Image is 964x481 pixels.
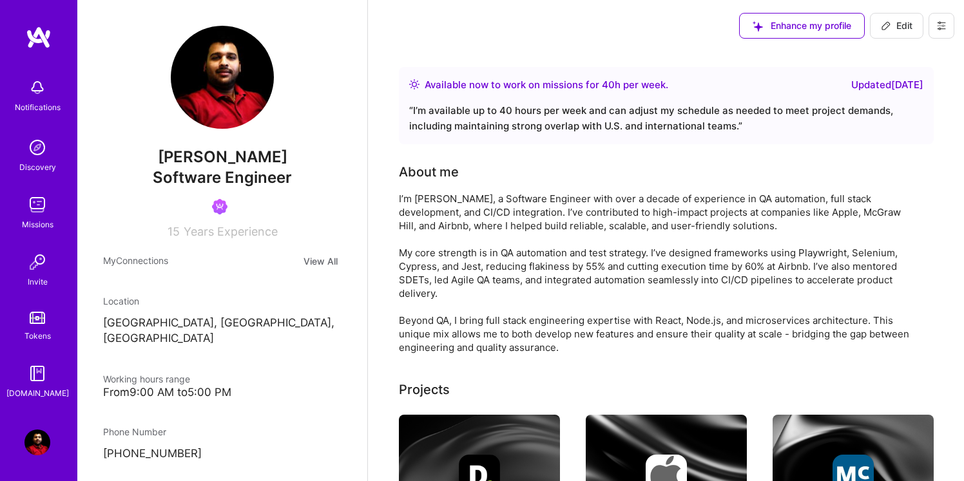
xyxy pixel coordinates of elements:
[409,79,419,90] img: Availability
[409,103,923,134] div: “ I’m available up to 40 hours per week and can adjust my schedule as needed to meet project dema...
[24,135,50,160] img: discovery
[21,429,53,455] a: User Avatar
[300,254,342,269] button: View All
[103,426,166,437] span: Phone Number
[851,77,923,93] div: Updated [DATE]
[399,192,914,354] div: I’m [PERSON_NAME], a Software Engineer with over a decade of experience in QA automation, full st...
[103,316,342,346] p: [GEOGRAPHIC_DATA], [GEOGRAPHIC_DATA], [GEOGRAPHIC_DATA]
[425,77,668,93] div: Available now to work on missions for h per week .
[171,26,274,129] img: User Avatar
[399,380,450,399] div: Projects
[26,26,52,49] img: logo
[103,294,342,308] div: Location
[602,79,615,91] span: 40
[212,199,227,214] img: Been on Mission
[22,218,53,231] div: Missions
[24,429,50,455] img: User Avatar
[870,13,923,39] button: Edit
[103,386,342,399] div: From 9:00 AM to 5:00 PM
[184,225,278,238] span: Years Experience
[103,446,342,462] p: [PHONE_NUMBER]
[15,100,61,114] div: Notifications
[24,249,50,275] img: Invite
[739,13,865,39] button: Enhance my profile
[24,192,50,218] img: teamwork
[399,162,459,182] div: About me
[168,225,180,238] span: 15
[19,160,56,174] div: Discovery
[30,312,45,324] img: tokens
[103,147,342,167] span: [PERSON_NAME]
[24,329,51,343] div: Tokens
[24,75,50,100] img: bell
[103,373,190,384] span: Working hours range
[153,168,292,187] span: Software Engineer
[753,19,851,32] span: Enhance my profile
[753,21,763,32] i: icon SuggestedTeams
[881,19,912,32] span: Edit
[24,361,50,386] img: guide book
[103,254,168,269] span: My Connections
[6,386,69,400] div: [DOMAIN_NAME]
[28,275,48,288] div: Invite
